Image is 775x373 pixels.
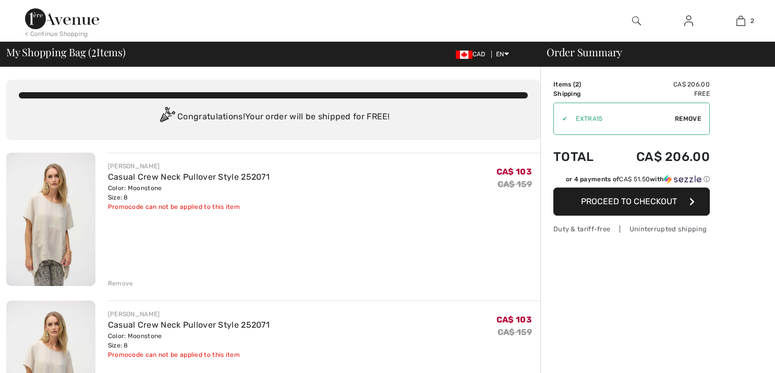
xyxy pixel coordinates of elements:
td: Items ( ) [553,80,609,89]
img: Casual Crew Neck Pullover Style 252071 [6,153,95,286]
span: Proceed to Checkout [581,196,677,206]
div: Promocode can not be applied to this item [108,350,270,359]
span: My Shopping Bag ( Items) [6,47,126,57]
span: CAD [456,51,490,58]
img: Canadian Dollar [456,51,473,59]
td: Total [553,139,609,175]
div: Remove [108,279,134,288]
input: Promo code [567,103,675,134]
div: ✔ [554,114,567,123]
s: CA$ 159 [498,327,532,337]
div: [PERSON_NAME] [108,161,270,171]
img: My Bag [736,15,745,27]
div: or 4 payments ofCA$ 51.50withSezzle Click to learn more about Sezzle [553,175,710,188]
img: Sezzle [664,175,701,184]
span: 2 [750,16,754,26]
span: CA$ 103 [497,167,532,177]
a: Sign In [676,15,701,28]
div: Promocode can not be applied to this item [108,202,270,212]
div: Order Summary [534,47,769,57]
a: 2 [715,15,766,27]
span: 2 [91,44,96,58]
span: 2 [575,81,579,88]
s: CA$ 159 [498,179,532,189]
div: < Continue Shopping [25,29,88,39]
a: Casual Crew Neck Pullover Style 252071 [108,320,270,330]
span: CA$ 51.50 [619,176,650,183]
span: Remove [675,114,701,123]
div: or 4 payments of with [566,175,710,184]
img: 1ère Avenue [25,8,99,29]
button: Proceed to Checkout [553,188,710,216]
div: Color: Moonstone Size: 8 [108,331,270,350]
div: Congratulations! Your order will be shipped for FREE! [19,107,528,128]
td: Free [609,89,710,98]
td: Shipping [553,89,609,98]
img: search the website [632,15,641,27]
img: Congratulation2.svg [156,107,177,128]
span: EN [496,51,509,58]
a: Casual Crew Neck Pullover Style 252071 [108,172,270,182]
td: CA$ 206.00 [609,139,710,175]
div: [PERSON_NAME] [108,309,270,319]
div: Color: Moonstone Size: 8 [108,183,270,202]
td: CA$ 206.00 [609,80,710,89]
span: CA$ 103 [497,315,532,325]
div: Duty & tariff-free | Uninterrupted shipping [553,224,710,234]
img: My Info [684,15,693,27]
